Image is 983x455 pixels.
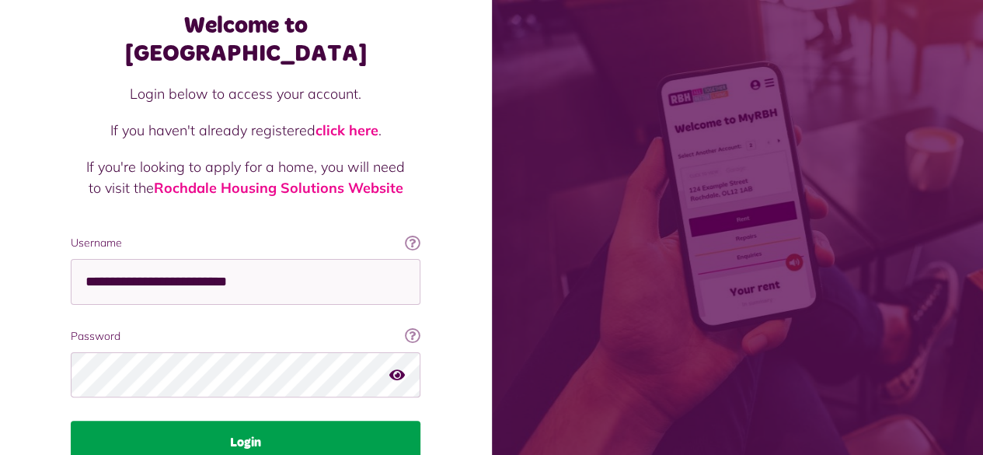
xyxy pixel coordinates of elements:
[86,120,405,141] p: If you haven't already registered .
[71,235,420,251] label: Username
[86,156,405,198] p: If you're looking to apply for a home, you will need to visit the
[71,328,420,345] label: Password
[154,179,403,197] a: Rochdale Housing Solutions Website
[315,121,378,139] a: click here
[71,12,420,68] h1: Welcome to [GEOGRAPHIC_DATA]
[86,83,405,104] p: Login below to access your account.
